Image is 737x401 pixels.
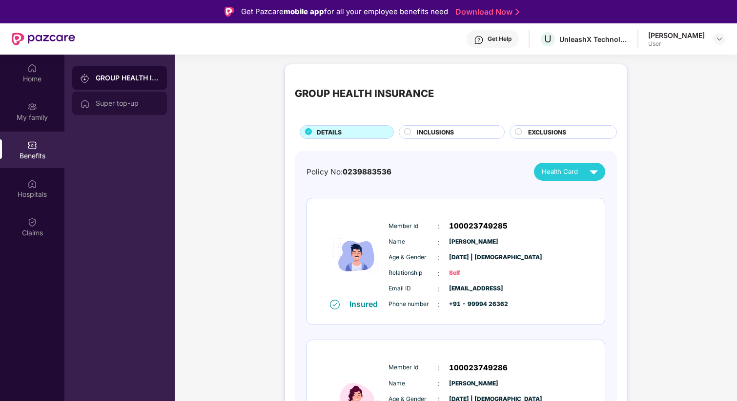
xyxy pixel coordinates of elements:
[80,74,90,83] img: svg+xml;base64,PHN2ZyB3aWR0aD0iMjAiIGhlaWdodD0iMjAiIHZpZXdCb3g9IjAgMCAyMCAyMCIgZmlsbD0ibm9uZSIgeG...
[389,300,437,309] span: Phone number
[585,163,602,180] img: svg+xml;base64,PHN2ZyB4bWxucz0iaHR0cDovL3d3dy53My5vcmcvMjAwMC9zdmciIHZpZXdCb3g9IjAgMCAyNCAyNCIgd2...
[27,179,37,189] img: svg+xml;base64,PHN2ZyBpZD0iSG9zcGl0YWxzIiB4bWxucz0iaHR0cDovL3d3dy53My5vcmcvMjAwMC9zdmciIHdpZHRoPS...
[449,237,498,247] span: [PERSON_NAME]
[559,35,628,44] div: UnleashX Technologies Private Limited
[96,99,159,107] div: Super top-up
[349,299,384,309] div: Insured
[27,102,37,112] img: svg+xml;base64,PHN2ZyB3aWR0aD0iMjAiIGhlaWdodD0iMjAiIHZpZXdCb3g9IjAgMCAyMCAyMCIgZmlsbD0ibm9uZSIgeG...
[96,73,159,83] div: GROUP HEALTH INSURANCE
[389,253,437,262] span: Age & Gender
[225,7,234,17] img: Logo
[449,300,498,309] span: +91 - 99994 26362
[534,163,605,181] button: Health Card
[449,220,508,232] span: 100023749285
[284,7,324,16] strong: mobile app
[449,362,508,374] span: 100023749286
[542,167,578,177] span: Health Card
[389,363,437,372] span: Member Id
[241,6,448,18] div: Get Pazcare for all your employee benefits need
[80,99,90,109] img: svg+xml;base64,PHN2ZyBpZD0iSG9tZSIgeG1sbnM9Imh0dHA6Ly93d3cudzMub3JnLzIwMDAvc3ZnIiB3aWR0aD0iMjAiIG...
[449,284,498,293] span: [EMAIL_ADDRESS]
[295,86,434,101] div: GROUP HEALTH INSURANCE
[449,268,498,278] span: Self
[437,268,439,279] span: :
[716,35,723,43] img: svg+xml;base64,PHN2ZyBpZD0iRHJvcGRvd24tMzJ4MzIiIHhtbG5zPSJodHRwOi8vd3d3LnczLm9yZy8yMDAwL3N2ZyIgd2...
[544,33,552,45] span: U
[12,33,75,45] img: New Pazcare Logo
[417,128,454,137] span: INCLUSIONS
[437,363,439,373] span: :
[389,284,437,293] span: Email ID
[389,379,437,388] span: Name
[455,7,516,17] a: Download Now
[648,40,705,48] div: User
[528,128,566,137] span: EXCLUSIONS
[437,299,439,310] span: :
[437,378,439,389] span: :
[343,167,391,176] span: 0239883536
[488,35,512,43] div: Get Help
[27,140,37,150] img: svg+xml;base64,PHN2ZyBpZD0iQmVuZWZpdHMiIHhtbG5zPSJodHRwOi8vd3d3LnczLm9yZy8yMDAwL3N2ZyIgd2lkdGg9Ij...
[389,237,437,247] span: Name
[330,300,340,309] img: svg+xml;base64,PHN2ZyB4bWxucz0iaHR0cDovL3d3dy53My5vcmcvMjAwMC9zdmciIHdpZHRoPSIxNiIgaGVpZ2h0PSIxNi...
[328,213,386,299] img: icon
[449,253,498,262] span: [DATE] | [DEMOGRAPHIC_DATA]
[437,221,439,231] span: :
[389,222,437,231] span: Member Id
[437,252,439,263] span: :
[27,217,37,227] img: svg+xml;base64,PHN2ZyBpZD0iQ2xhaW0iIHhtbG5zPSJodHRwOi8vd3d3LnczLm9yZy8yMDAwL3N2ZyIgd2lkdGg9IjIwIi...
[449,379,498,388] span: [PERSON_NAME]
[389,268,437,278] span: Relationship
[474,35,484,45] img: svg+xml;base64,PHN2ZyBpZD0iSGVscC0zMngzMiIgeG1sbnM9Imh0dHA6Ly93d3cudzMub3JnLzIwMDAvc3ZnIiB3aWR0aD...
[307,166,391,178] div: Policy No:
[437,284,439,294] span: :
[317,128,342,137] span: DETAILS
[27,63,37,73] img: svg+xml;base64,PHN2ZyBpZD0iSG9tZSIgeG1sbnM9Imh0dHA6Ly93d3cudzMub3JnLzIwMDAvc3ZnIiB3aWR0aD0iMjAiIG...
[648,31,705,40] div: [PERSON_NAME]
[437,237,439,248] span: :
[515,7,519,17] img: Stroke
